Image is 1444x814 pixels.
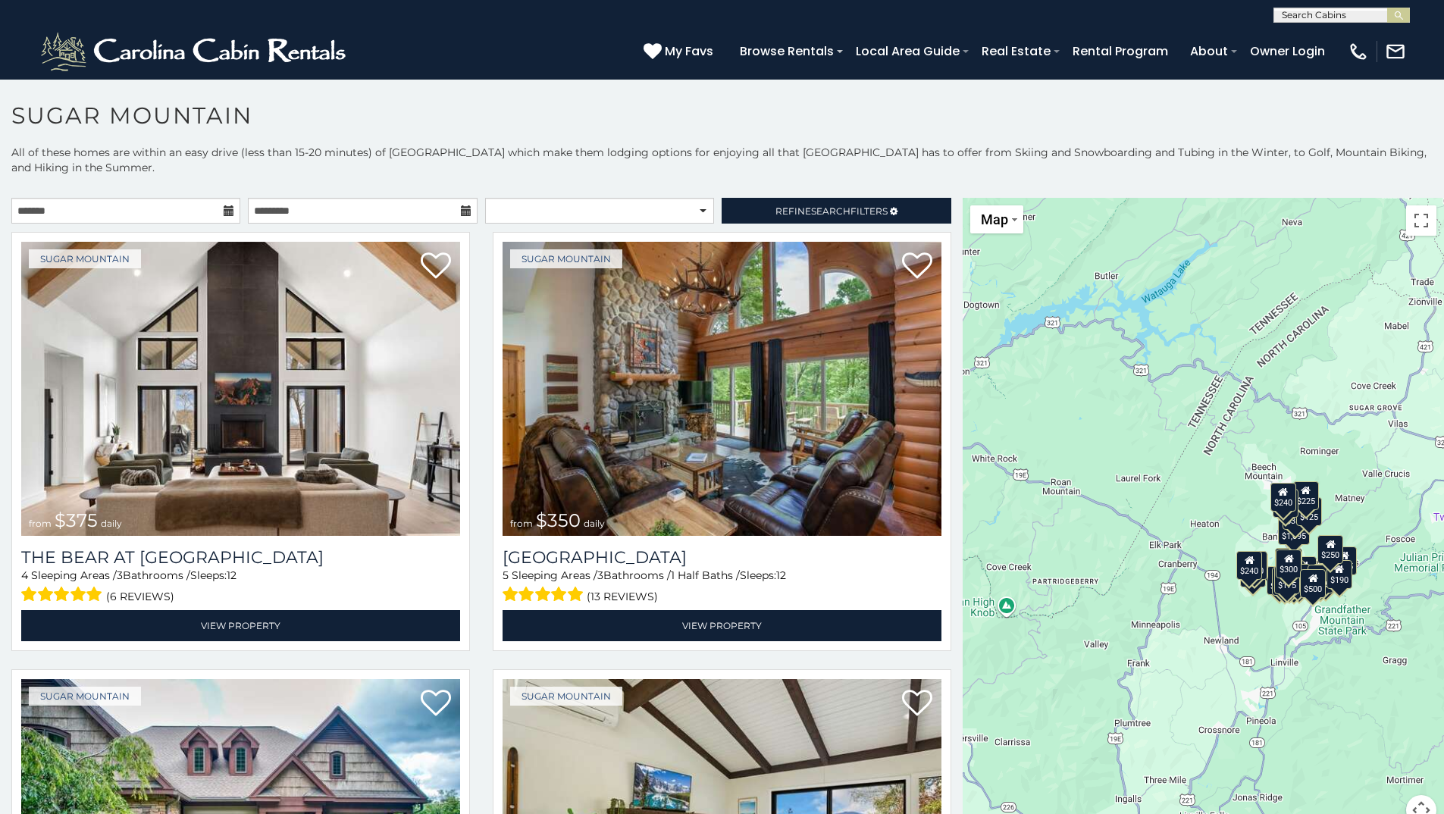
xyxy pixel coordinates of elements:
[584,518,605,529] span: daily
[1406,205,1436,236] button: Toggle fullscreen view
[503,242,941,536] img: Grouse Moor Lodge
[38,29,352,74] img: White-1-2.png
[510,249,622,268] a: Sugar Mountain
[981,211,1008,227] span: Map
[1237,551,1263,580] div: $240
[811,205,850,217] span: Search
[55,509,98,531] span: $375
[974,38,1058,64] a: Real Estate
[21,242,460,536] img: The Bear At Sugar Mountain
[29,518,52,529] span: from
[1318,535,1344,564] div: $250
[1348,41,1369,62] img: phone-regular-white.png
[503,568,941,606] div: Sleeping Areas / Bathrooms / Sleeps:
[732,38,841,64] a: Browse Rentals
[1327,560,1352,589] div: $190
[1292,556,1317,585] div: $200
[101,518,122,529] span: daily
[1301,569,1327,598] div: $500
[1308,565,1334,593] div: $195
[503,610,941,641] a: View Property
[503,547,941,568] a: [GEOGRAPHIC_DATA]
[1272,567,1298,596] div: $155
[510,518,533,529] span: from
[775,205,888,217] span: Refine Filters
[902,251,932,283] a: Add to favorites
[421,251,451,283] a: Add to favorites
[1270,483,1296,512] div: $240
[117,568,123,582] span: 3
[503,242,941,536] a: Grouse Moor Lodge from $350 daily
[1385,41,1406,62] img: mail-regular-white.png
[665,42,713,61] span: My Favs
[29,249,141,268] a: Sugar Mountain
[503,547,941,568] h3: Grouse Moor Lodge
[722,198,951,224] a: RefineSearchFilters
[1182,38,1236,64] a: About
[1332,546,1358,575] div: $155
[597,568,603,582] span: 3
[970,205,1023,233] button: Change map style
[21,547,460,568] a: The Bear At [GEOGRAPHIC_DATA]
[1275,565,1301,594] div: $175
[21,242,460,536] a: The Bear At Sugar Mountain from $375 daily
[21,568,28,582] span: 4
[227,568,236,582] span: 12
[21,547,460,568] h3: The Bear At Sugar Mountain
[902,688,932,720] a: Add to favorites
[29,687,141,706] a: Sugar Mountain
[106,587,174,606] span: (6 reviews)
[510,687,622,706] a: Sugar Mountain
[536,509,581,531] span: $350
[1279,516,1311,545] div: $1,095
[671,568,740,582] span: 1 Half Baths /
[1065,38,1176,64] a: Rental Program
[1276,549,1302,578] div: $300
[1293,481,1319,510] div: $225
[1242,38,1333,64] a: Owner Login
[21,568,460,606] div: Sleeping Areas / Bathrooms / Sleeps:
[421,688,451,720] a: Add to favorites
[1297,497,1323,526] div: $125
[776,568,786,582] span: 12
[21,610,460,641] a: View Property
[1276,548,1301,577] div: $190
[503,568,509,582] span: 5
[587,587,658,606] span: (13 reviews)
[644,42,717,61] a: My Favs
[848,38,967,64] a: Local Area Guide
